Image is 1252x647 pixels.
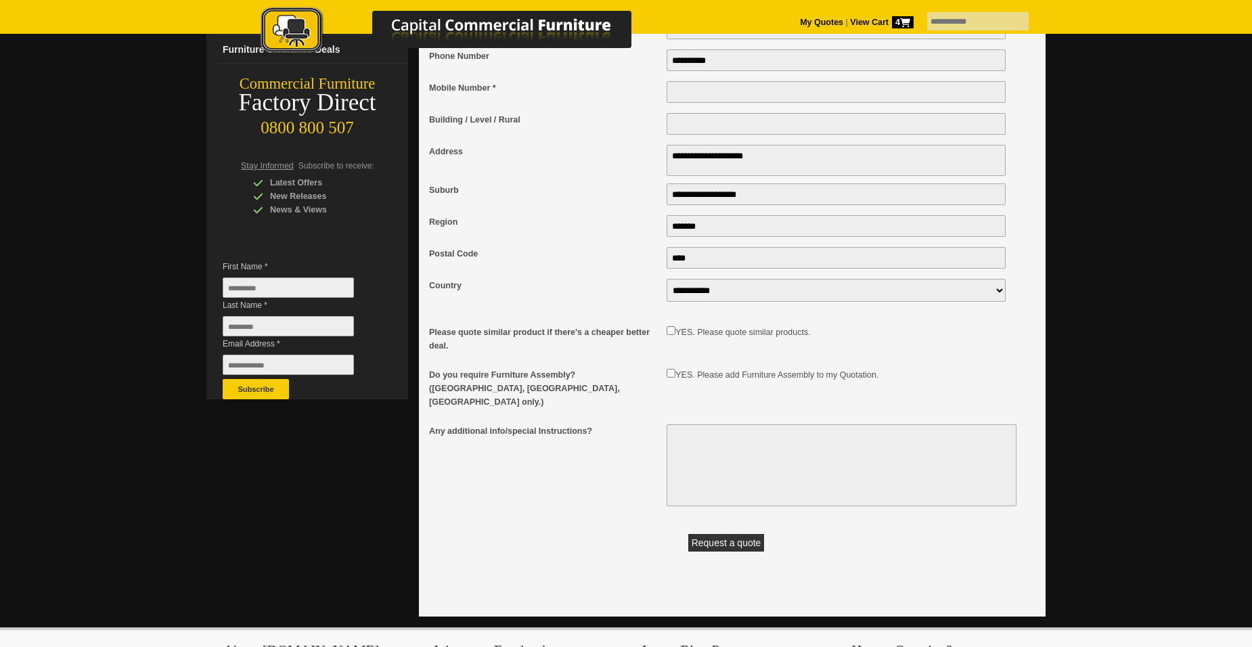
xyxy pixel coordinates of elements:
[206,74,408,93] div: Commercial Furniture
[223,277,354,298] input: First Name *
[206,93,408,112] div: Factory Direct
[429,81,660,95] span: Mobile Number *
[223,316,354,336] input: Last Name *
[241,161,294,171] span: Stay Informed
[667,326,675,335] input: Please quote similar product if there's a cheaper better deal.
[223,379,289,399] button: Subscribe
[688,534,765,552] button: Request a quote
[253,203,382,217] div: News & Views
[429,368,660,409] span: Do you require Furniture Assembly? ([GEOGRAPHIC_DATA], [GEOGRAPHIC_DATA], [GEOGRAPHIC_DATA] only.)
[223,298,374,312] span: Last Name *
[675,328,810,337] label: YES. Please quote similar products.
[206,112,408,137] div: 0800 800 507
[223,260,374,273] span: First Name *
[223,337,374,351] span: Email Address *
[892,16,914,28] span: 4
[253,189,382,203] div: New Releases
[223,355,354,375] input: Email Address *
[667,113,1006,135] input: Building / Level / Rural
[850,18,914,27] strong: View Cart
[429,247,660,261] span: Postal Code
[667,81,1006,103] input: Mobile Number *
[429,326,660,353] span: Please quote similar product if there's a cheaper better deal.
[667,424,1016,506] textarea: Any additional info/special Instructions?
[429,215,660,229] span: Region
[848,18,914,27] a: View Cart4
[429,279,660,292] span: Country
[253,176,382,189] div: Latest Offers
[800,18,843,27] a: My Quotes
[217,36,408,64] a: Furniture Clearance Deals
[667,49,1006,71] input: Phone Number
[667,247,1006,269] input: Postal Code
[675,370,878,380] label: YES. Please add Furniture Assembly to my Quotation.
[667,145,1006,176] textarea: Address
[429,183,660,197] span: Suburb
[667,215,1006,237] input: Region
[667,279,1006,302] select: Country
[667,183,1006,205] input: Suburb
[429,113,660,127] span: Building / Level / Rural
[429,424,660,438] span: Any additional info/special Instructions?
[223,7,697,56] img: Capital Commercial Furniture Logo
[429,145,660,158] span: Address
[298,161,374,171] span: Subscribe to receive:
[223,7,697,60] a: Capital Commercial Furniture Logo
[667,369,675,378] input: Do you require Furniture Assembly? (Auckland, Wellington, Christchurch only.)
